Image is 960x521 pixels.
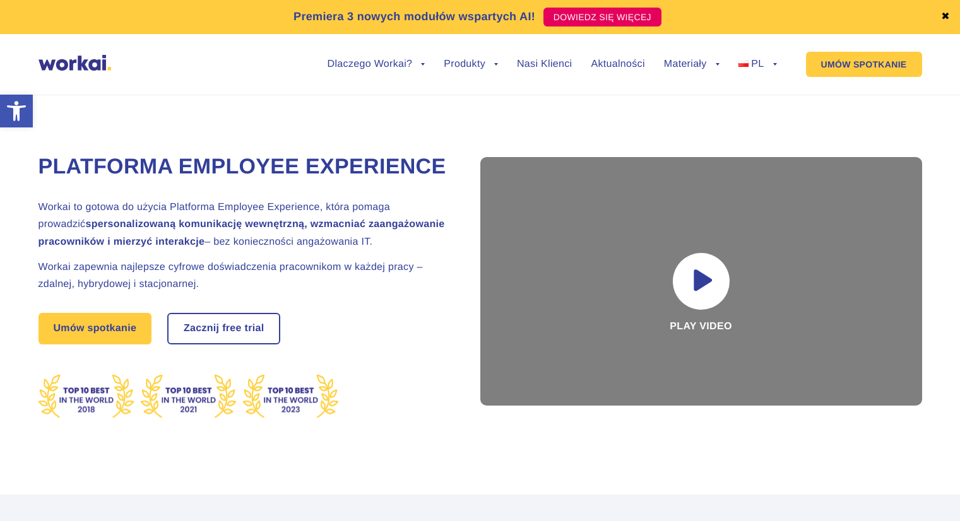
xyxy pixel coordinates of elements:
h2: Workai to gotowa do użycia Platforma Employee Experience, która pomaga prowadzić – bez koniecznoś... [39,199,449,250]
a: Dlaczego Workai? [328,59,425,69]
a: UMÓW SPOTKANIE [806,52,922,77]
a: Zacznij free trial [169,314,280,343]
a: Produkty [444,59,498,69]
h2: Workai zapewnia najlepsze cyfrowe doświadczenia pracownikom w każdej pracy – zdalnej, hybrydowej ... [39,259,449,293]
a: Umów spotkanie [39,313,152,344]
h1: Platforma Employee Experience [39,153,449,182]
span: PL [751,59,764,69]
a: ✖ [941,12,950,22]
a: Aktualności [591,59,644,69]
strong: spersonalizowaną komunikację wewnętrzną, wzmacniać zaangażowanie pracowników i mierzyć interakcje [39,219,445,247]
p: Premiera 3 nowych modułów wspartych AI! [293,8,535,25]
a: Nasi Klienci [517,59,572,69]
a: DOWIEDZ SIĘ WIĘCEJ [543,8,661,26]
a: Materiały [664,59,720,69]
div: Play video [480,157,922,406]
